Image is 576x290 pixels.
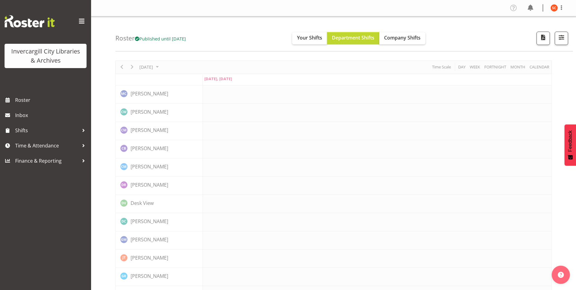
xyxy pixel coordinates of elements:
button: Feedback - Show survey [564,124,576,166]
span: Feedback [567,130,573,152]
span: Finance & Reporting [15,156,79,165]
span: Published until [DATE] [135,36,186,42]
span: Shifts [15,126,79,135]
img: Rosterit website logo [5,15,55,27]
span: Inbox [15,111,88,120]
span: Roster [15,95,88,105]
span: Your Shifts [297,34,322,41]
span: Time & Attendance [15,141,79,150]
span: Department Shifts [332,34,374,41]
span: Company Shifts [384,34,421,41]
h4: Roster [115,35,186,42]
button: Download a PDF of the roster for the current day [537,32,550,45]
button: Department Shifts [327,32,379,44]
button: Your Shifts [292,32,327,44]
button: Company Shifts [379,32,425,44]
button: Filter Shifts [555,32,568,45]
img: serena-casey11690.jpg [550,4,558,12]
img: help-xxl-2.png [558,272,564,278]
div: Invercargill City Libraries & Archives [11,47,80,65]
